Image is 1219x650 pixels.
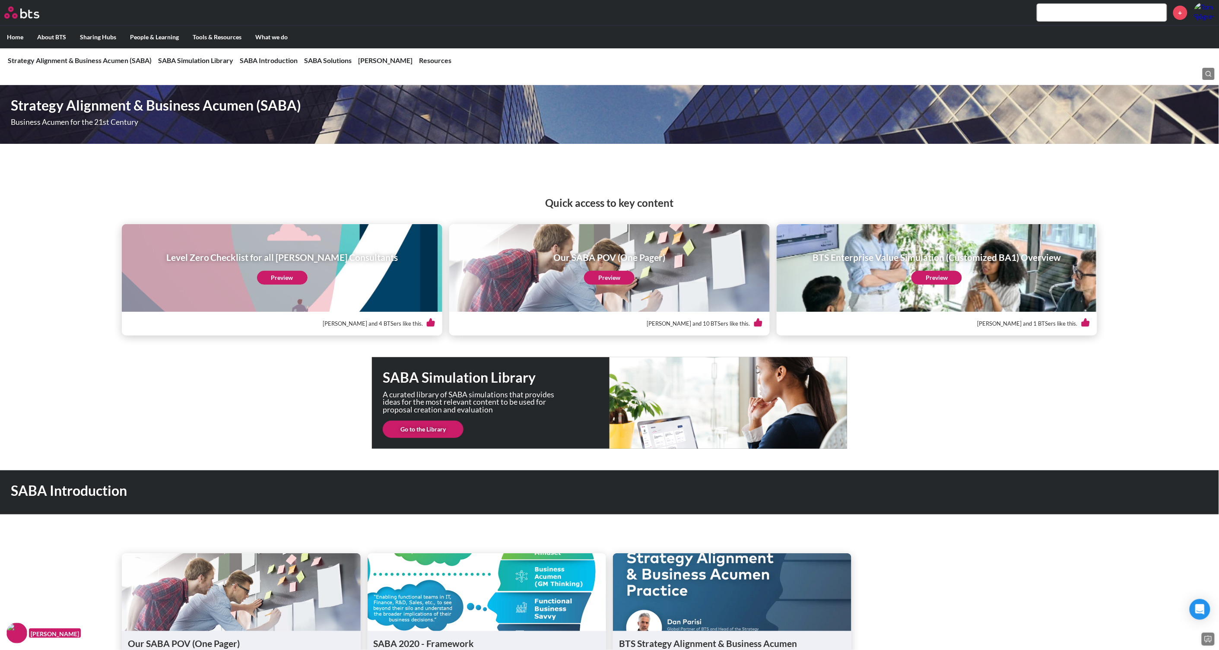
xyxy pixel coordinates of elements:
[1194,2,1215,23] img: Tom Sjögren
[186,26,248,48] label: Tools & Resources
[383,421,463,438] a: Go to the Library
[6,623,27,644] img: F
[166,251,398,263] h1: Level Zero Checklist for all [PERSON_NAME] Consultants
[1190,599,1210,620] div: Open Intercom Messenger
[374,637,600,650] h1: SABA 2020 - Framework
[304,56,352,64] a: SABA Solutions
[158,56,233,64] a: SABA Simulation Library
[8,56,152,64] a: Strategy Alignment & Business Acumen (SABA)
[383,368,609,387] h1: SABA Simulation Library
[784,312,1090,336] div: [PERSON_NAME] and 1 BTSers like this.
[813,251,1061,263] h1: BTS Enterprise Value Simulation (Customized BA1) Overview
[30,26,73,48] label: About BTS
[128,637,354,650] h1: Our SABA POV (One Pager)
[11,481,849,501] h1: SABA Introduction
[11,96,849,115] h1: Strategy Alignment & Business Acumen (SABA)
[419,56,451,64] a: Resources
[29,628,81,638] figcaption: [PERSON_NAME]
[553,251,665,263] h1: Our SABA POV (One Pager)
[248,26,295,48] label: What we do
[584,271,635,285] a: Preview
[456,312,763,336] div: [PERSON_NAME] and 10 BTSers like this.
[257,271,308,285] a: Preview
[129,312,435,336] div: [PERSON_NAME] and 4 BTSers like this.
[383,391,564,414] p: A curated library of SABA simulations that provides ideas for the most relevant content to be use...
[123,26,186,48] label: People & Learning
[4,6,55,19] a: Go home
[911,271,962,285] a: Preview
[73,26,123,48] label: Sharing Hubs
[11,118,681,126] p: Business Acumen for the 21st Century
[240,56,298,64] a: SABA Introduction
[4,6,39,19] img: BTS Logo
[1194,2,1215,23] a: Profile
[1173,6,1187,20] a: +
[358,56,413,64] a: [PERSON_NAME]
